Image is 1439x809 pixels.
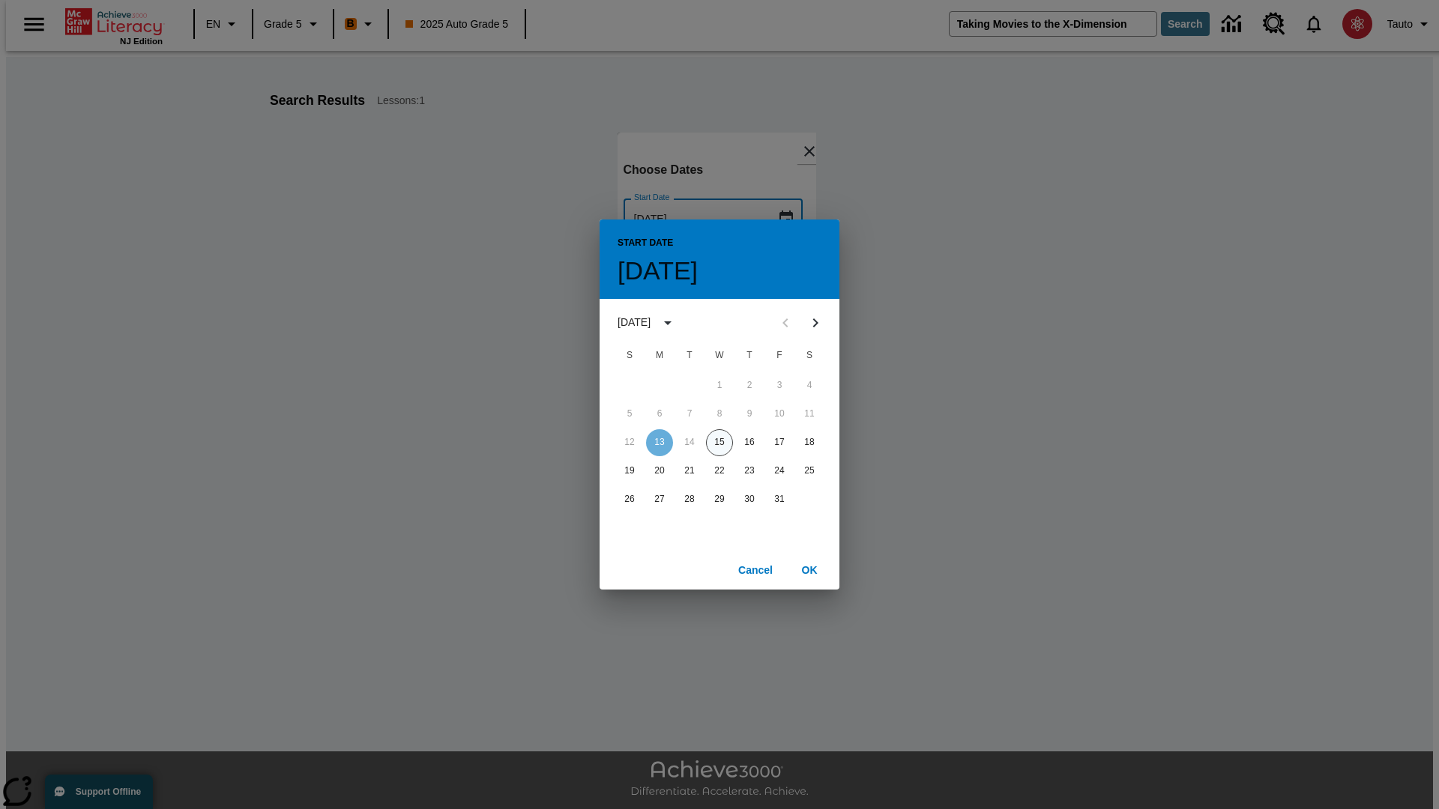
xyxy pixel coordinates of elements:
[706,429,733,456] button: 15
[618,231,673,255] span: Start Date
[736,486,763,513] button: 30
[766,429,793,456] button: 17
[766,341,793,371] span: Friday
[731,557,779,584] button: Cancel
[800,308,830,338] button: Next month
[706,341,733,371] span: Wednesday
[618,255,698,287] h4: [DATE]
[766,458,793,485] button: 24
[796,341,823,371] span: Saturday
[676,458,703,485] button: 21
[616,341,643,371] span: Sunday
[655,310,681,336] button: calendar view is open, switch to year view
[736,458,763,485] button: 23
[796,458,823,485] button: 25
[736,429,763,456] button: 16
[616,486,643,513] button: 26
[676,486,703,513] button: 28
[736,341,763,371] span: Thursday
[616,458,643,485] button: 19
[646,341,673,371] span: Monday
[706,486,733,513] button: 29
[618,315,651,330] div: [DATE]
[706,458,733,485] button: 22
[796,429,823,456] button: 18
[646,486,673,513] button: 27
[676,341,703,371] span: Tuesday
[785,557,833,584] button: OK
[766,486,793,513] button: 31
[646,458,673,485] button: 20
